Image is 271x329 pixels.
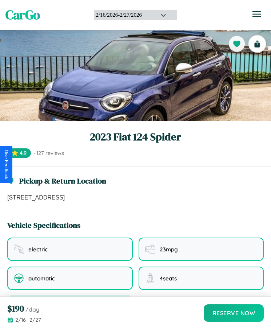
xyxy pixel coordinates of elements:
[5,6,40,24] span: CarGo
[19,176,106,186] h3: Pickup & Return Location
[7,148,31,158] span: ⭐ 4.9
[7,193,264,202] p: [STREET_ADDRESS]
[34,150,64,156] span: · 127 reviews
[145,273,155,283] img: seating
[14,244,24,254] img: fuel type
[145,244,155,254] img: fuel efficiency
[25,306,39,313] span: /day
[96,12,151,18] div: 2 / 16 / 2026 - 2 / 27 / 2026
[7,220,80,230] h3: Vehicle Specifications
[28,275,55,282] span: automatic
[4,150,9,179] div: Give Feedback
[28,246,48,253] span: electric
[160,246,178,253] span: 23 mpg
[204,304,264,322] button: Reserve Now
[15,317,41,323] span: 2 / 16 - 2 / 27
[7,303,24,314] span: $ 190
[7,129,264,144] h1: 2023 Fiat 124 Spider
[160,275,177,282] span: 4 seats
